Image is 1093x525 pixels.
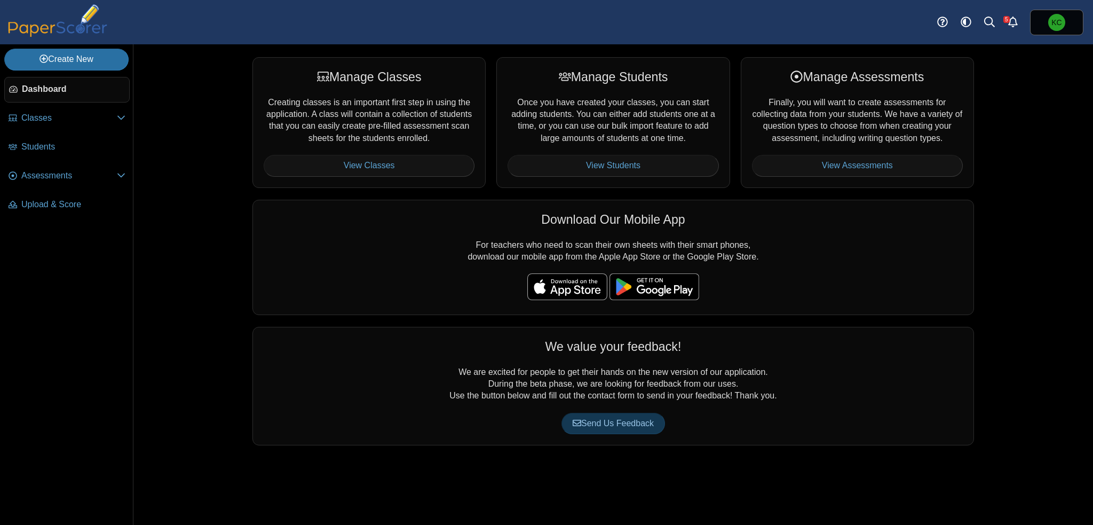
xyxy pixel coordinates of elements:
div: Manage Assessments [752,68,963,85]
div: We value your feedback! [264,338,963,355]
a: View Students [508,155,718,176]
div: Manage Students [508,68,718,85]
span: Dashboard [22,83,125,95]
span: Students [21,141,125,153]
a: Dashboard [4,77,130,103]
a: Alerts [1001,11,1025,34]
img: PaperScorer [4,4,111,37]
a: Send Us Feedback [561,413,665,434]
span: Assessments [21,170,117,182]
div: Finally, you will want to create assessments for collecting data from your students. We have a va... [741,57,974,187]
span: Classes [21,112,117,124]
div: Once you have created your classes, you can start adding students. You can either add students on... [496,57,730,187]
div: Download Our Mobile App [264,211,963,228]
span: Kelly Charlton [1048,14,1065,31]
a: Students [4,135,130,160]
span: Upload & Score [21,199,125,210]
a: Create New [4,49,129,70]
a: PaperScorer [4,29,111,38]
a: View Classes [264,155,474,176]
div: For teachers who need to scan their own sheets with their smart phones, download our mobile app f... [252,200,974,315]
div: Creating classes is an important first step in using the application. A class will contain a coll... [252,57,486,187]
a: Assessments [4,163,130,189]
img: google-play-badge.png [609,273,699,300]
a: Classes [4,106,130,131]
img: apple-store-badge.svg [527,273,607,300]
div: Manage Classes [264,68,474,85]
a: View Assessments [752,155,963,176]
span: Send Us Feedback [573,419,654,428]
a: Upload & Score [4,192,130,218]
div: We are excited for people to get their hands on the new version of our application. During the be... [252,327,974,445]
a: Kelly Charlton [1030,10,1083,35]
span: Kelly Charlton [1051,19,1062,26]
